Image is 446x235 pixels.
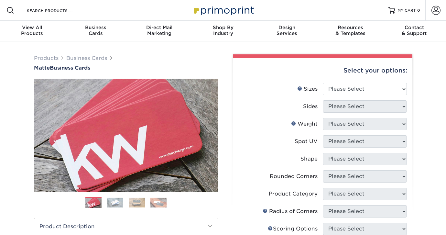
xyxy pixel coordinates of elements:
[150,198,167,207] img: Business Cards 04
[85,195,102,211] img: Business Cards 01
[269,190,318,198] div: Product Category
[319,25,382,30] span: Resources
[66,55,107,61] a: Business Cards
[34,43,218,228] img: Matte 01
[303,103,318,110] div: Sides
[297,85,318,93] div: Sizes
[64,25,127,30] span: Business
[255,25,319,36] div: Services
[64,21,127,41] a: BusinessCards
[34,55,59,61] a: Products
[319,25,382,36] div: & Templates
[291,120,318,128] div: Weight
[263,207,318,215] div: Radius of Corners
[107,198,123,207] img: Business Cards 02
[300,155,318,163] div: Shape
[382,21,446,41] a: Contact& Support
[64,25,127,36] div: Cards
[26,6,89,14] input: SEARCH PRODUCTS.....
[417,8,420,13] span: 0
[127,21,191,41] a: Direct MailMarketing
[319,21,382,41] a: Resources& Templates
[238,58,407,83] div: Select your options:
[127,25,191,36] div: Marketing
[129,198,145,207] img: Business Cards 03
[191,21,255,41] a: Shop ByIndustry
[34,65,218,71] a: MatteBusiness Cards
[255,25,319,30] span: Design
[397,8,416,13] span: MY CART
[34,218,218,235] h2: Product Description
[268,225,318,233] div: Scoring Options
[270,173,318,180] div: Rounded Corners
[127,25,191,30] span: Direct Mail
[191,3,256,17] img: Primoprint
[34,65,218,71] h1: Business Cards
[382,25,446,36] div: & Support
[191,25,255,36] div: Industry
[295,138,318,145] div: Spot UV
[191,25,255,30] span: Shop By
[34,65,50,71] span: Matte
[255,21,319,41] a: DesignServices
[382,25,446,30] span: Contact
